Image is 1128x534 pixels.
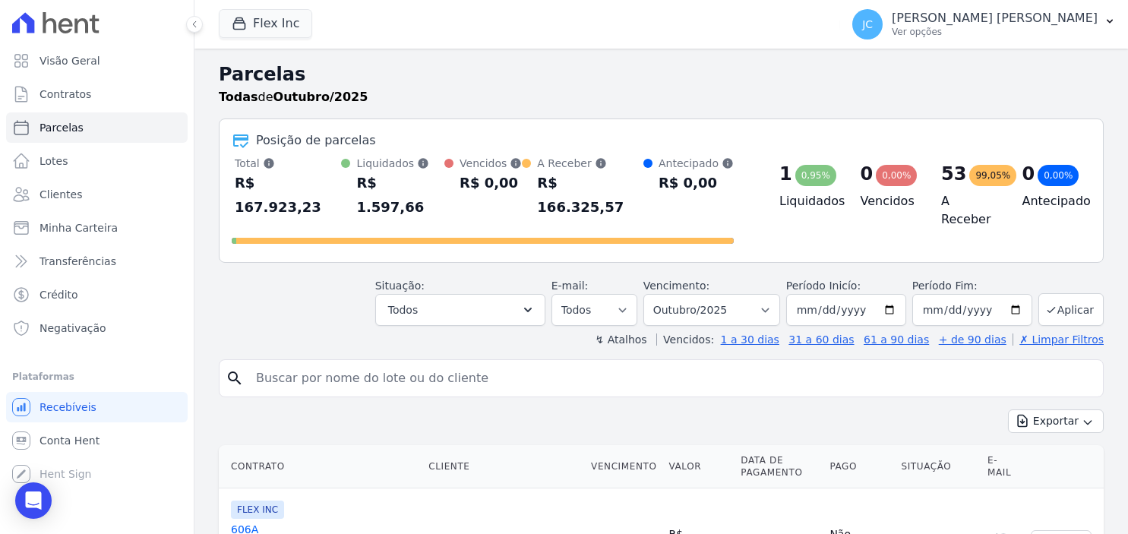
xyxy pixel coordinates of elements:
[585,445,662,488] th: Vencimento
[39,53,100,68] span: Visão Geral
[861,162,874,186] div: 0
[39,220,118,235] span: Minha Carteira
[39,153,68,169] span: Lotes
[388,301,418,319] span: Todos
[6,79,188,109] a: Contratos
[6,425,188,456] a: Conta Hent
[219,445,422,488] th: Contrato
[460,171,522,195] div: R$ 0,00
[659,156,734,171] div: Antecipado
[786,280,861,292] label: Período Inicío:
[969,165,1016,186] div: 99,05%
[226,369,244,387] i: search
[1038,293,1104,326] button: Aplicar
[941,162,966,186] div: 53
[876,165,917,186] div: 0,00%
[15,482,52,519] div: Open Intercom Messenger
[6,46,188,76] a: Visão Geral
[231,501,284,519] span: FLEX INC
[656,333,714,346] label: Vencidos:
[247,363,1097,393] input: Buscar por nome do lote ou do cliente
[6,313,188,343] a: Negativação
[1008,409,1104,433] button: Exportar
[6,392,188,422] a: Recebíveis
[39,120,84,135] span: Parcelas
[39,400,96,415] span: Recebíveis
[895,445,981,488] th: Situação
[788,333,854,346] a: 31 a 60 dias
[219,61,1104,88] h2: Parcelas
[537,171,643,220] div: R$ 166.325,57
[1022,162,1035,186] div: 0
[39,321,106,336] span: Negativação
[219,90,258,104] strong: Todas
[861,192,918,210] h4: Vencidos
[219,88,368,106] p: de
[12,368,182,386] div: Plataformas
[939,333,1006,346] a: + de 90 dias
[1038,165,1079,186] div: 0,00%
[6,280,188,310] a: Crédito
[375,280,425,292] label: Situação:
[981,445,1025,488] th: E-mail
[912,278,1032,294] label: Período Fim:
[892,11,1098,26] p: [PERSON_NAME] [PERSON_NAME]
[779,162,792,186] div: 1
[6,213,188,243] a: Minha Carteira
[356,156,444,171] div: Liquidados
[795,165,836,186] div: 0,95%
[256,131,376,150] div: Posição de parcelas
[6,146,188,176] a: Lotes
[537,156,643,171] div: A Receber
[422,445,585,488] th: Cliente
[39,187,82,202] span: Clientes
[235,156,341,171] div: Total
[735,445,823,488] th: Data de Pagamento
[39,254,116,269] span: Transferências
[1013,333,1104,346] a: ✗ Limpar Filtros
[235,171,341,220] div: R$ 167.923,23
[273,90,368,104] strong: Outubro/2025
[356,171,444,220] div: R$ 1.597,66
[6,179,188,210] a: Clientes
[39,433,100,448] span: Conta Hent
[39,287,78,302] span: Crédito
[864,333,929,346] a: 61 a 90 dias
[862,19,873,30] span: JC
[6,246,188,276] a: Transferências
[460,156,522,171] div: Vencidos
[840,3,1128,46] button: JC [PERSON_NAME] [PERSON_NAME] Ver opções
[551,280,589,292] label: E-mail:
[595,333,646,346] label: ↯ Atalhos
[823,445,895,488] th: Pago
[779,192,836,210] h4: Liquidados
[643,280,709,292] label: Vencimento:
[6,112,188,143] a: Parcelas
[892,26,1098,38] p: Ver opções
[1022,192,1079,210] h4: Antecipado
[662,445,735,488] th: Valor
[39,87,91,102] span: Contratos
[219,9,312,38] button: Flex Inc
[721,333,779,346] a: 1 a 30 dias
[659,171,734,195] div: R$ 0,00
[941,192,998,229] h4: A Receber
[375,294,545,326] button: Todos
